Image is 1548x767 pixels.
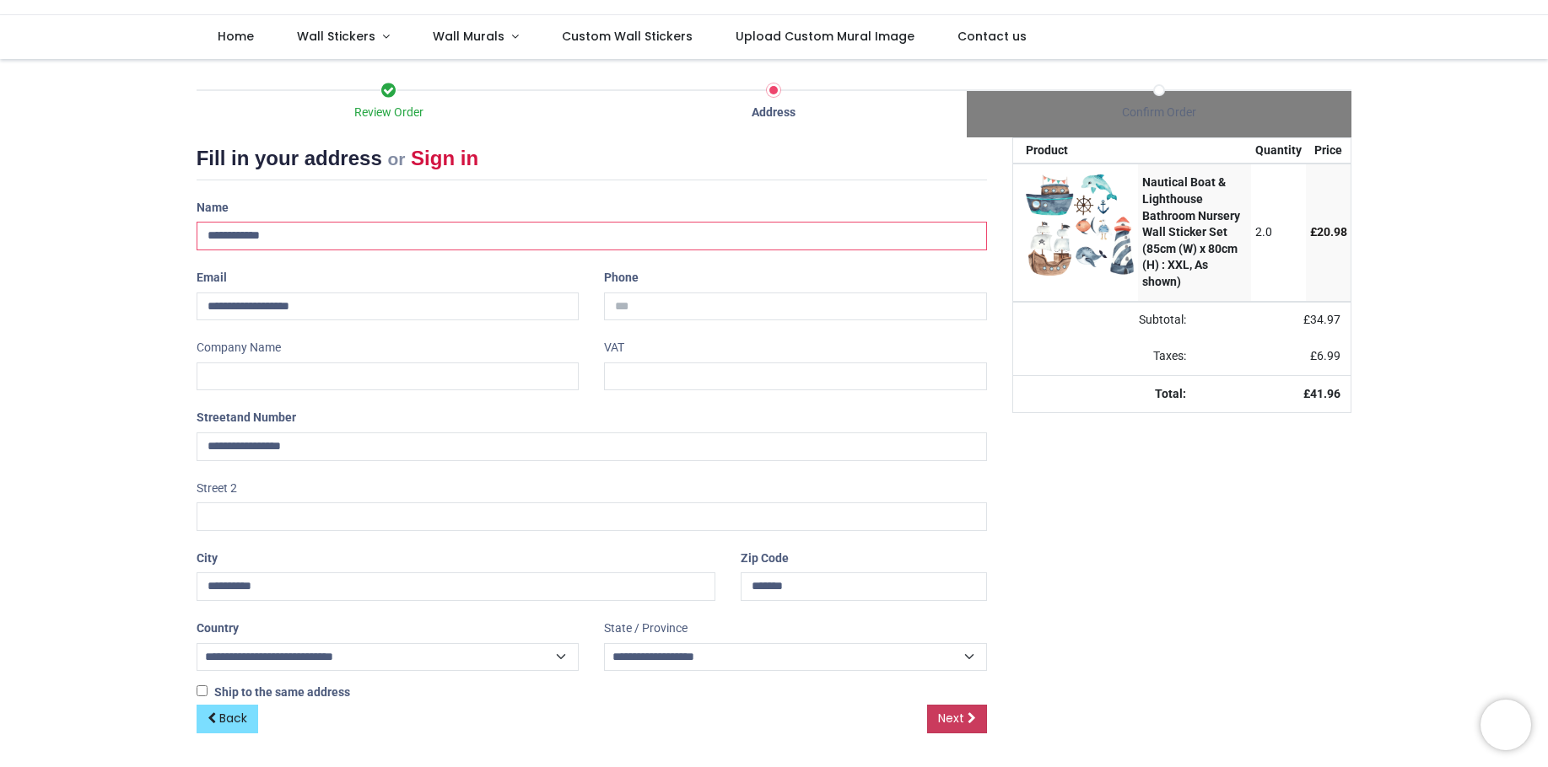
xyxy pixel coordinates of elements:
[581,105,967,121] div: Address
[1310,225,1347,239] span: £
[297,28,375,45] span: Wall Stickers
[604,334,624,362] label: VAT
[1317,225,1347,239] span: 20.98
[197,194,229,223] label: Name
[1310,313,1340,326] span: 34.97
[736,28,914,45] span: Upload Custom Mural Image
[276,15,412,59] a: Wall Stickers
[387,149,405,169] small: or
[197,264,227,292] label: Email
[1303,387,1340,400] strong: £
[1251,138,1306,164] th: Quantity
[741,544,789,573] label: Zip Code
[1013,302,1195,339] td: Subtotal:
[197,147,382,169] span: Fill in your address
[604,264,639,292] label: Phone
[1255,224,1302,241] div: 2.0
[218,28,254,45] span: Home
[1013,138,1138,164] th: Product
[1310,387,1340,400] span: 41.96
[604,614,688,643] label: State / Province
[1306,138,1351,164] th: Price
[1303,313,1340,326] span: £
[967,105,1352,121] div: Confirm Order
[230,410,296,424] span: and Number
[927,705,987,733] a: Next
[197,685,208,696] input: Ship to the same address
[197,614,239,643] label: Country
[1317,349,1340,362] span: 6.99
[197,404,296,432] label: Street
[197,334,281,362] label: Company Name
[197,105,582,121] div: Review Order
[957,28,1027,45] span: Contact us
[411,147,478,169] a: Sign in
[1142,175,1240,288] strong: Nautical Boat & Lighthouse Bathroom Nursery Wall Sticker Set (85cm (W) x 80cm (H) : XXL, As shown)
[1481,700,1531,750] iframe: Brevo live chat
[1026,174,1134,276] img: 5fTg34AAAAGSURBVAMA9si5X0QAvHkAAAAASUVORK5CYII=
[197,705,258,733] a: Back
[433,28,504,45] span: Wall Murals
[1013,338,1195,375] td: Taxes:
[562,28,693,45] span: Custom Wall Stickers
[197,684,350,701] label: Ship to the same address
[1155,387,1186,400] strong: Total:
[197,544,218,573] label: City
[938,710,964,727] span: Next
[1310,349,1340,362] span: £
[412,15,541,59] a: Wall Murals
[219,710,247,727] span: Back
[197,475,237,503] label: Street 2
